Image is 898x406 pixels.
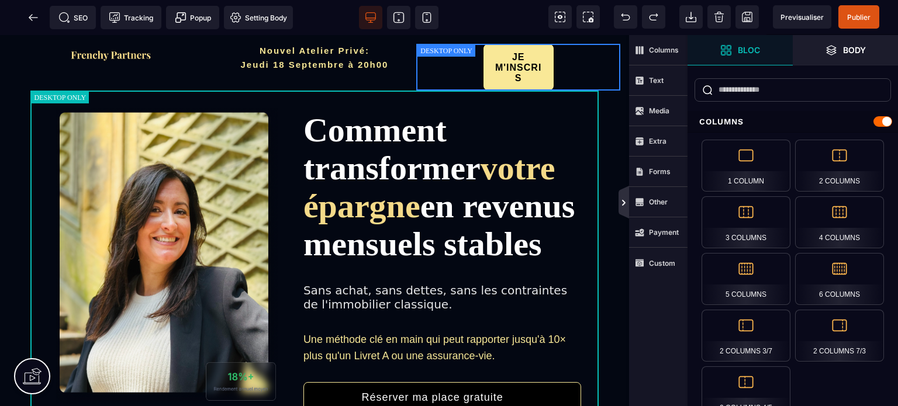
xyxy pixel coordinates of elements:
[702,253,790,305] div: 5 Columns
[56,73,278,369] img: 446cf0c0aa799fe4e8bad5fc7e2d2e54_Capture_d%E2%80%99e%CC%81cran_2025-09-01_a%CC%80_21.00.57.png
[795,253,884,305] div: 6 Columns
[303,152,583,228] span: en revenus mensuels stables
[795,196,884,248] div: 4 Columns
[70,15,152,26] img: f2a3730b544469f405c58ab4be6274e8_Capture_d%E2%80%99e%CC%81cran_2025-09-01_a%CC%80_20.57.27.png
[649,137,666,145] strong: Extra
[702,310,790,362] div: 2 Columns 3/7
[649,197,668,206] strong: Other
[688,35,793,65] span: Open Blocks
[793,35,898,65] span: Open Layer Manager
[303,114,481,152] span: transformer
[576,5,600,29] span: Screenshot
[175,12,211,23] span: Popup
[847,13,871,22] span: Publier
[702,140,790,192] div: 1 Column
[649,76,664,85] strong: Text
[843,46,866,54] strong: Body
[548,5,572,29] span: View components
[649,46,679,54] strong: Columns
[230,12,287,23] span: Setting Body
[738,46,760,54] strong: Bloc
[213,9,417,43] h2: Nouvel Atelier Privé: Jeudi 18 Septembre à 20h00
[649,228,679,237] strong: Payment
[303,299,566,327] span: Une méthode clé en main qui peut rapporter jusqu'à 10× plus qu'un Livret A ou une assurance-vie.
[649,259,675,268] strong: Custom
[109,12,153,23] span: Tracking
[773,5,831,29] span: Preview
[780,13,824,22] span: Previsualiser
[303,248,582,276] div: Sans achat, sans dettes, sans les contraintes de l'immobilier classique.
[58,12,88,23] span: SEO
[649,167,671,176] strong: Forms
[795,310,884,362] div: 2 Columns 7/3
[702,196,790,248] div: 3 Columns
[303,347,582,377] button: Réserver ma place gratuite
[688,111,898,133] div: Columns
[795,140,884,192] div: 2 Columns
[649,106,669,115] strong: Media
[483,9,554,55] button: JE M'INSCRIS
[303,76,447,114] span: Comment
